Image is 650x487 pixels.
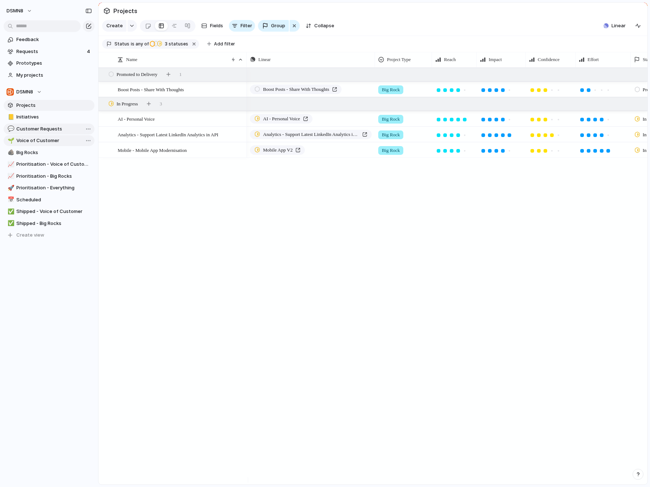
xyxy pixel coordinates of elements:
[4,171,94,182] a: 📈Prioritisation - Big Rocks
[118,130,218,138] span: Analytics - Support Latest LinkedIn Analytics in API
[198,20,226,32] button: Fields
[16,173,92,180] span: Prioritisation - Big Rocks
[16,196,92,204] span: Scheduled
[4,147,94,158] a: 🪨Big Rocks
[7,196,14,204] button: 📅
[7,161,14,168] button: 📈
[444,56,456,63] span: Reach
[382,131,400,138] span: Big Rock
[8,184,13,192] div: 🚀
[8,160,13,169] div: 📈
[129,40,150,48] button: isany of
[601,20,629,31] button: Linear
[263,115,300,122] span: AI - Personal Voice
[382,86,400,93] span: Big Rock
[16,125,92,133] span: Customer Requests
[4,70,94,81] a: My projects
[4,124,94,134] a: 💬Customer Requests
[258,56,271,63] span: Linear
[4,230,94,241] button: Create view
[3,5,36,17] button: DSMN8
[7,149,14,156] button: 🪨
[538,56,560,63] span: Confidence
[4,112,94,122] a: 📒Initiatives
[16,220,92,227] span: Shipped - Big Rocks
[114,41,129,47] span: Status
[16,48,85,55] span: Requests
[314,22,334,29] span: Collapse
[102,20,126,32] button: Create
[149,40,190,48] button: 3 statuses
[229,20,255,32] button: Filter
[8,219,13,228] div: ✅
[179,71,182,78] span: 1
[106,22,123,29] span: Create
[8,172,13,180] div: 📈
[8,196,13,204] div: 📅
[16,60,92,67] span: Prototypes
[4,135,94,146] a: 🌱Voice of Customer
[271,22,285,29] span: Group
[163,41,188,47] span: statuses
[382,147,400,154] span: Big Rock
[131,41,134,47] span: is
[263,146,292,154] span: Mobile App V2
[241,22,252,29] span: Filter
[16,184,92,192] span: Prioritisation - Everything
[7,7,23,15] span: DSMN8
[118,146,187,154] span: Mobile - Mobile App Modernisation
[8,125,13,133] div: 💬
[16,232,44,239] span: Create view
[210,22,223,29] span: Fields
[387,56,411,63] span: Project Type
[8,148,13,157] div: 🪨
[489,56,502,63] span: Impact
[16,36,92,43] span: Feedback
[163,41,169,47] span: 3
[118,114,155,123] span: AI - Personal Voice
[16,102,92,109] span: Projects
[118,85,184,93] span: Boost Posts - Share With Thoughts
[8,137,13,145] div: 🌱
[16,113,92,121] span: Initiatives
[7,173,14,180] button: 📈
[8,113,13,121] div: 📒
[7,184,14,192] button: 🚀
[4,182,94,193] a: 🚀Prioritisation - Everything
[112,4,139,17] span: Projects
[588,56,599,63] span: Effort
[16,88,33,96] span: DSMN8
[203,39,239,49] button: Add filter
[16,161,92,168] span: Prioritisation - Voice of Customer
[7,220,14,227] button: ✅
[8,208,13,216] div: ✅
[4,218,94,229] a: ✅Shipped - Big Rocks
[117,100,138,108] span: In Progress
[4,86,94,97] button: DSMN8
[4,194,94,205] a: 📅Scheduled
[7,113,14,121] button: 📒
[87,48,92,55] span: 4
[263,86,329,93] span: Boost Posts - Share With Thoughts
[126,56,137,63] span: Name
[7,208,14,215] button: ✅
[250,145,305,155] a: Mobile App V2
[258,20,289,32] button: Group
[4,34,94,45] a: Feedback
[7,137,14,144] button: 🌱
[611,22,626,29] span: Linear
[16,208,92,215] span: Shipped - Voice of Customer
[250,130,372,139] a: Analytics - Support Latest LinkedIn Analytics in API
[4,206,94,217] a: ✅Shipped - Voice of Customer
[134,41,149,47] span: any of
[4,100,94,111] a: Projects
[250,85,342,94] a: Boost Posts - Share With Thoughts
[4,46,94,57] a: Requests4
